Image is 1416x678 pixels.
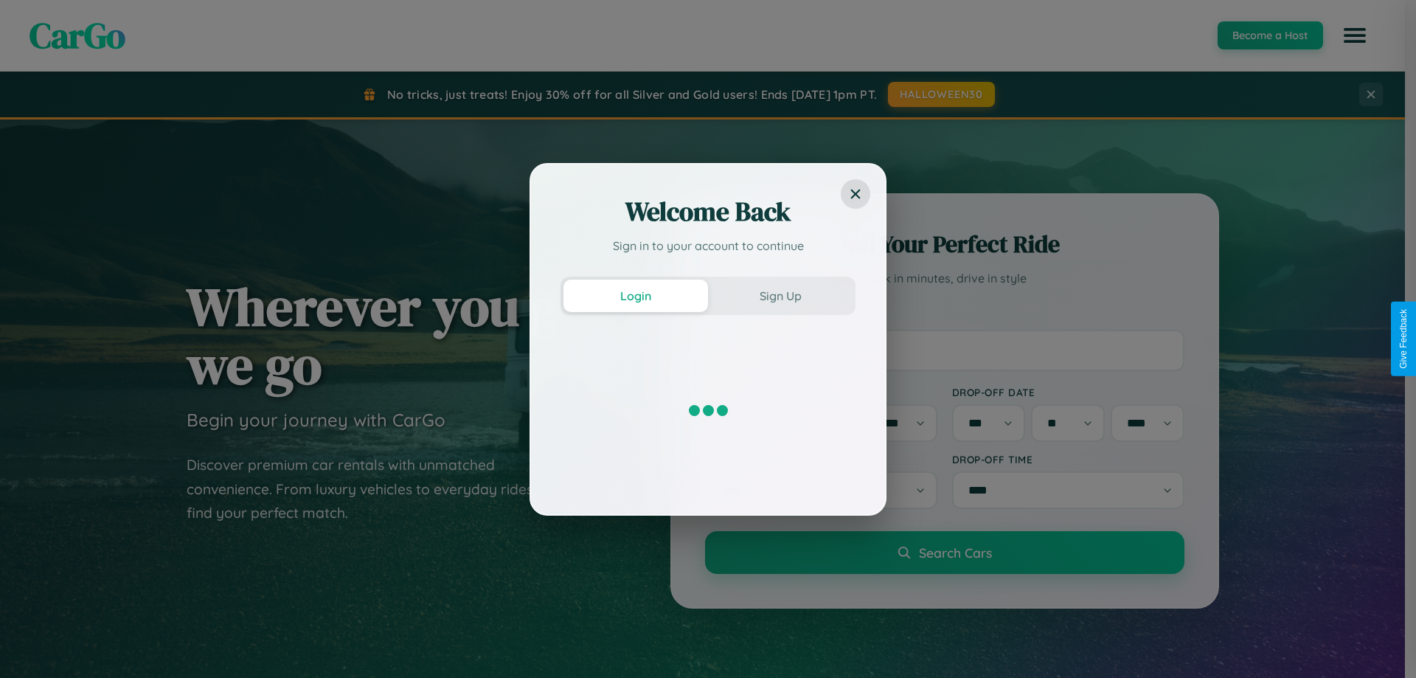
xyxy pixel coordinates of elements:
p: Sign in to your account to continue [560,237,855,255]
h2: Welcome Back [560,194,855,229]
iframe: Intercom live chat [15,628,50,663]
button: Login [563,280,708,312]
button: Sign Up [708,280,853,312]
div: Give Feedback [1398,309,1409,369]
